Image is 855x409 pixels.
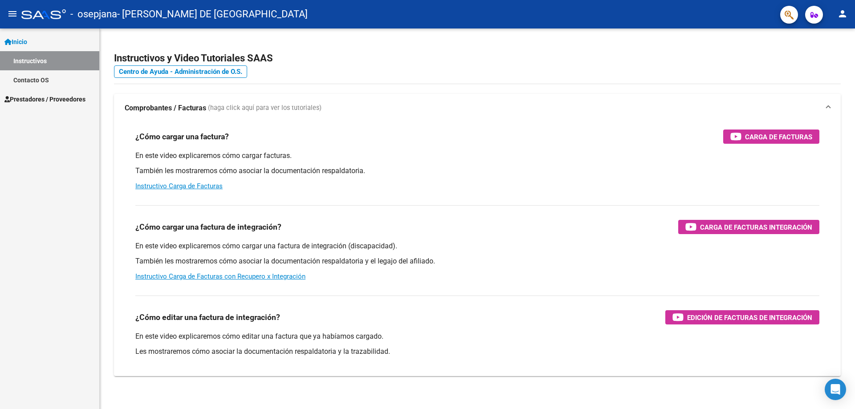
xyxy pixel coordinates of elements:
[665,310,819,324] button: Edición de Facturas de integración
[678,220,819,234] button: Carga de Facturas Integración
[4,94,85,104] span: Prestadores / Proveedores
[135,221,281,233] h3: ¿Cómo cargar una factura de integración?
[135,256,819,266] p: También les mostraremos cómo asociar la documentación respaldatoria y el legajo del afiliado.
[135,151,819,161] p: En este video explicaremos cómo cargar facturas.
[70,4,117,24] span: - osepjana
[114,94,841,122] mat-expansion-panel-header: Comprobantes / Facturas (haga click aquí para ver los tutoriales)
[135,130,229,143] h3: ¿Cómo cargar una factura?
[114,65,247,78] a: Centro de Ayuda - Administración de O.S.
[723,130,819,144] button: Carga de Facturas
[114,50,841,67] h2: Instructivos y Video Tutoriales SAAS
[114,122,841,376] div: Comprobantes / Facturas (haga click aquí para ver los tutoriales)
[745,131,812,142] span: Carga de Facturas
[7,8,18,19] mat-icon: menu
[135,166,819,176] p: También les mostraremos cómo asociar la documentación respaldatoria.
[837,8,848,19] mat-icon: person
[135,311,280,324] h3: ¿Cómo editar una factura de integración?
[208,103,322,113] span: (haga click aquí para ver los tutoriales)
[135,241,819,251] p: En este video explicaremos cómo cargar una factura de integración (discapacidad).
[135,347,819,356] p: Les mostraremos cómo asociar la documentación respaldatoria y la trazabilidad.
[4,37,27,47] span: Inicio
[135,272,305,280] a: Instructivo Carga de Facturas con Recupero x Integración
[117,4,308,24] span: - [PERSON_NAME] DE [GEOGRAPHIC_DATA]
[700,222,812,233] span: Carga de Facturas Integración
[135,332,819,341] p: En este video explicaremos cómo editar una factura que ya habíamos cargado.
[125,103,206,113] strong: Comprobantes / Facturas
[135,182,223,190] a: Instructivo Carga de Facturas
[687,312,812,323] span: Edición de Facturas de integración
[825,379,846,400] div: Open Intercom Messenger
